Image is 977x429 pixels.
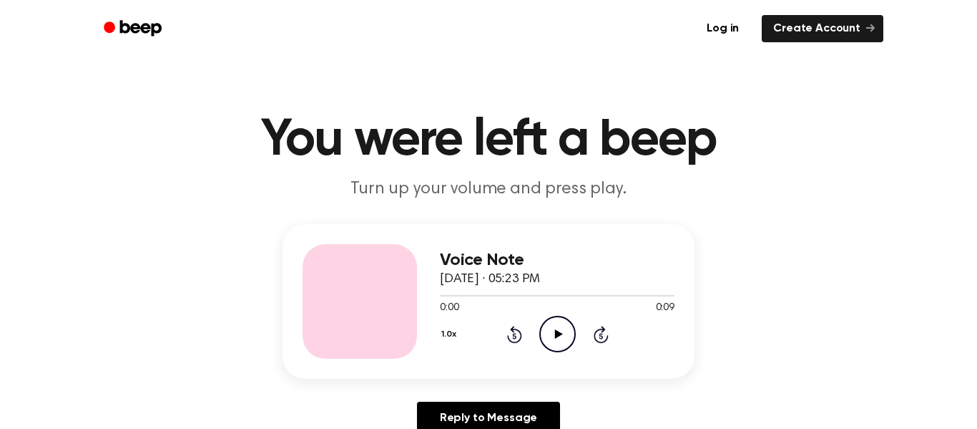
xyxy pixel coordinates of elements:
span: 0:00 [440,301,458,316]
p: Turn up your volume and press play. [214,178,763,201]
h1: You were left a beep [122,115,855,166]
button: 1.0x [440,322,461,347]
span: [DATE] · 05:23 PM [440,273,540,286]
span: 0:09 [656,301,674,316]
a: Log in [692,12,753,45]
a: Create Account [762,15,883,42]
a: Beep [94,15,175,43]
h3: Voice Note [440,251,674,270]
